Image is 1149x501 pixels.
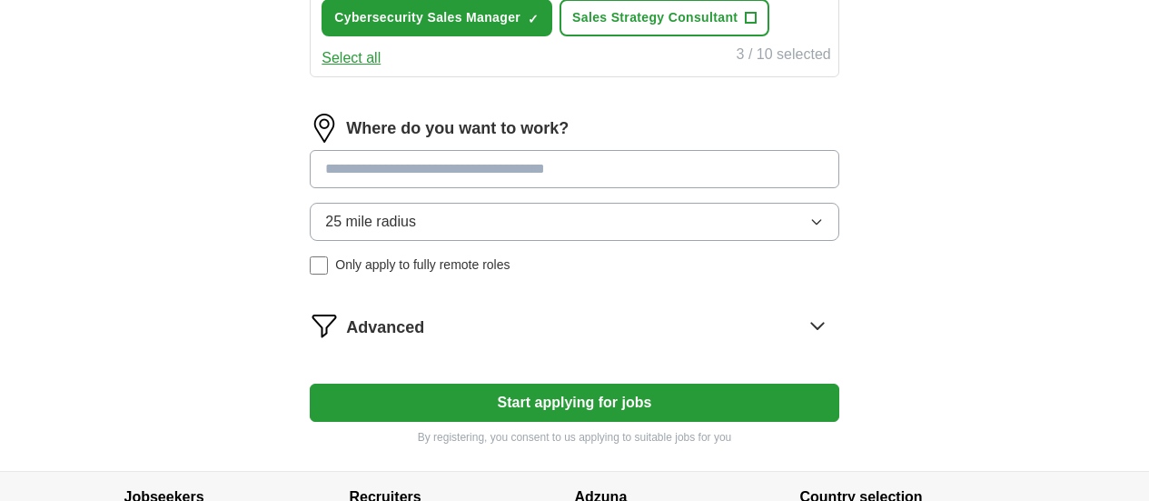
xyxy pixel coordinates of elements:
[310,203,838,241] button: 25 mile radius
[310,256,328,275] input: Only apply to fully remote roles
[322,47,381,69] button: Select all
[346,116,569,141] label: Where do you want to work?
[334,8,520,27] span: Cybersecurity Sales Manager
[737,44,831,69] div: 3 / 10 selected
[572,8,738,27] span: Sales Strategy Consultant
[346,316,424,340] span: Advanced
[325,211,416,233] span: 25 mile radius
[335,256,510,275] span: Only apply to fully remote roles
[310,114,339,143] img: location.png
[528,12,539,26] span: ✓
[310,384,838,422] button: Start applying for jobs
[310,429,838,446] p: By registering, you consent to us applying to suitable jobs for you
[310,311,339,340] img: filter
